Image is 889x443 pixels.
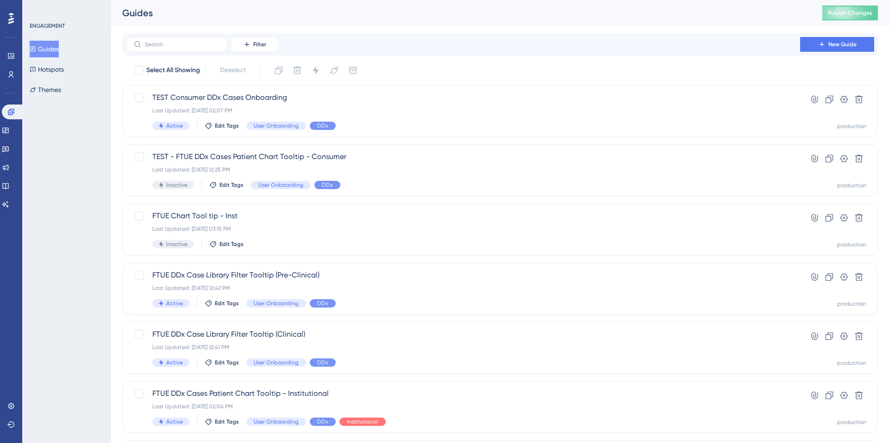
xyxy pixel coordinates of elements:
[828,41,857,48] span: New Guide
[254,300,299,307] span: User Onboarding
[205,359,239,366] button: Edit Tags
[205,300,239,307] button: Edit Tags
[254,418,299,425] span: User Onboarding
[205,122,239,129] button: Edit Tags
[205,418,239,425] button: Edit Tags
[152,403,774,410] div: Last Updated: [DATE] 02:04 PM
[317,300,328,307] span: DDx
[122,6,799,19] div: Guides
[166,359,183,366] span: Active
[837,418,866,426] div: production
[166,122,183,129] span: Active
[145,41,220,48] input: Search
[152,107,774,114] div: Last Updated: [DATE] 02:07 PM
[166,300,183,307] span: Active
[837,300,866,308] div: production
[152,270,774,281] span: FTUE DDx Case Library Filter Tooltip (Pre-Clinical)
[215,300,239,307] span: Edit Tags
[219,181,244,189] span: Edit Tags
[152,388,774,399] span: FTUE DDx Cases Patient Chart Tooltip - Institutional
[152,284,774,292] div: Last Updated: [DATE] 12:42 PM
[837,123,866,130] div: production
[166,418,183,425] span: Active
[219,240,244,248] span: Edit Tags
[215,359,239,366] span: Edit Tags
[152,225,774,233] div: Last Updated: [DATE] 03:15 PM
[258,181,303,189] span: User Onboarding
[152,166,774,173] div: Last Updated: [DATE] 12:25 PM
[146,65,200,76] span: Select All Showing
[317,418,328,425] span: DDx
[220,65,246,76] span: Deselect
[166,240,188,248] span: Inactive
[152,344,774,351] div: Last Updated: [DATE] 12:41 PM
[212,62,254,79] button: Deselect
[837,182,866,189] div: production
[166,181,188,189] span: Inactive
[215,122,239,129] span: Edit Tags
[30,41,59,57] button: Guides
[209,181,244,189] button: Edit Tags
[152,329,774,340] span: FTUE DDx Case Library Filter Tooltip (Clinical)
[30,81,61,98] button: Themes
[254,359,299,366] span: User Onboarding
[322,181,333,189] span: DDx
[30,22,65,30] div: ENGAGEMENT
[253,41,266,48] span: Filter
[837,241,866,248] div: production
[828,9,872,17] span: Publish Changes
[822,6,878,20] button: Publish Changes
[254,122,299,129] span: User Onboarding
[837,359,866,367] div: production
[317,359,328,366] span: DDx
[152,151,774,162] span: TEST - FTUE DDx Cases Patient Chart Tooltip - Consumer
[215,418,239,425] span: Edit Tags
[347,418,378,425] span: Institutional
[30,61,64,78] button: Hotspots
[232,37,278,52] button: Filter
[209,240,244,248] button: Edit Tags
[152,92,774,103] span: TEST Consumer DDx Cases Onboarding
[800,37,874,52] button: New Guide
[152,210,774,221] span: FTUE Chart Tool tip - Inst
[317,122,328,129] span: DDx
